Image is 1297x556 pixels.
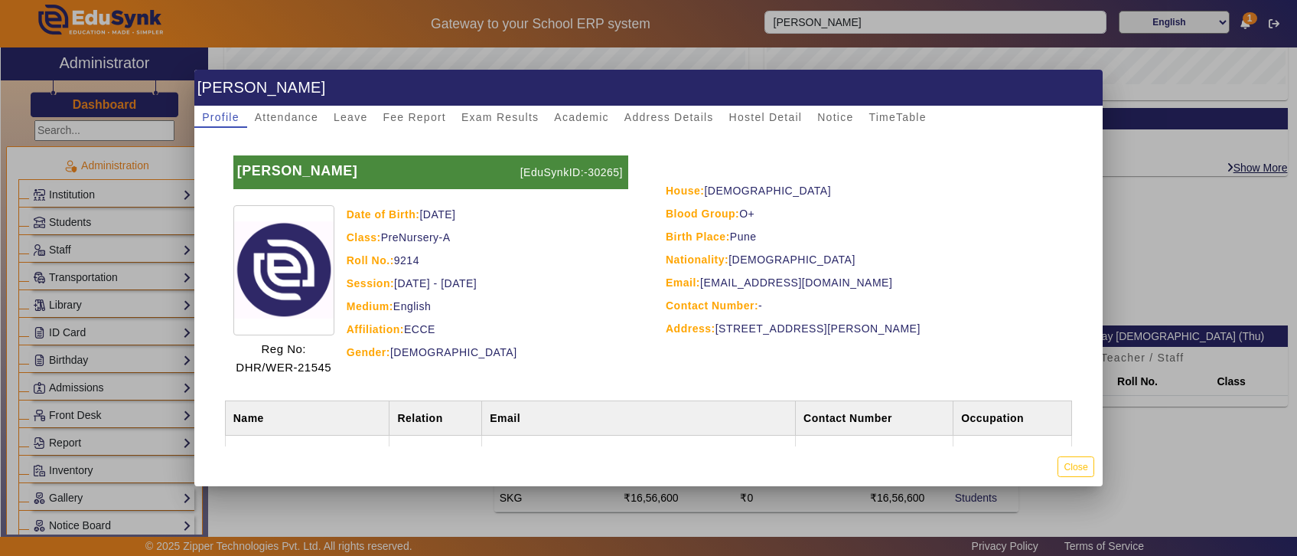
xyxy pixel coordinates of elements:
[347,205,628,224] div: [DATE]
[347,228,628,247] div: PreNursery-A
[233,205,334,335] img: 3aaa6f07-370f-4b64-936d-e5fc50525805
[347,254,394,267] strong: Roll No.:
[554,112,608,123] span: Academic
[666,231,730,243] strong: Birth Place:
[347,346,390,358] strong: Gender:
[666,276,700,289] strong: Email:
[953,435,1072,469] td: -
[236,358,331,377] p: DHR/WER-21545
[482,435,796,469] td: [EMAIL_ADDRESS][DOMAIN_NAME]
[796,401,953,435] th: Contact Number
[347,297,628,316] div: English
[666,185,704,197] strong: House:
[953,401,1072,435] th: Occupation
[389,401,482,435] th: Relation
[624,112,714,123] span: Address Details
[666,253,728,266] strong: Nationality:
[666,250,1067,269] div: [DEMOGRAPHIC_DATA]
[817,112,853,123] span: Notice
[347,208,420,221] strong: Date of Birth:
[225,401,389,435] th: Name
[389,435,482,469] td: Mother
[482,401,796,435] th: Email
[666,227,1067,246] div: Pune
[666,296,1067,315] div: -
[347,343,628,361] div: [DEMOGRAPHIC_DATA]
[202,112,239,123] span: Profile
[347,251,628,270] div: 9214
[461,112,539,123] span: Exam Results
[347,231,381,244] strong: Class:
[347,323,404,335] strong: Affiliation:
[347,274,628,293] div: [DATE] - [DATE]
[666,204,1067,223] div: O+
[334,112,367,123] span: Leave
[868,112,926,123] span: TimeTable
[1057,456,1093,477] button: Close
[383,112,446,123] span: Fee Report
[666,182,1067,200] div: [DEMOGRAPHIC_DATA]
[237,163,358,178] b: [PERSON_NAME]
[194,70,1103,106] h1: [PERSON_NAME]
[666,322,715,335] strong: Address:
[347,320,628,339] div: ECCE
[729,112,803,123] span: Hostel Detail
[666,299,758,312] strong: Contact Number:
[225,435,389,469] td: [PERSON_NAME]
[347,300,393,312] strong: Medium:
[236,340,331,358] p: Reg No:
[666,273,1067,292] div: [EMAIL_ADDRESS][DOMAIN_NAME]
[255,112,318,123] span: Attendance
[517,155,628,189] p: [EduSynkID:-30265]
[347,277,394,289] strong: Session:
[666,208,739,220] strong: Blood Group:
[796,435,953,469] td: 3000109214
[666,319,1067,338] div: [STREET_ADDRESS][PERSON_NAME]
